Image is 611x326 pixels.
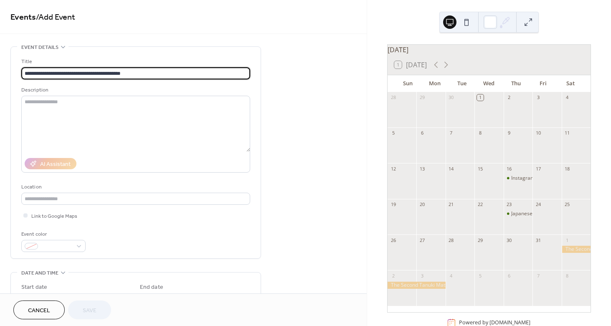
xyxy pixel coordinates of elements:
div: 3 [535,94,541,101]
div: 9 [506,130,512,136]
div: Wed [475,75,502,92]
div: 5 [477,273,483,279]
span: Cancel [28,306,50,315]
div: 6 [419,130,425,136]
div: 2 [390,273,396,279]
div: 15 [477,166,483,172]
div: 29 [477,237,483,243]
div: Sat [557,75,584,92]
div: Event color [21,230,84,239]
div: 16 [506,166,512,172]
div: Title [21,57,248,66]
div: 28 [390,94,396,101]
div: 3 [419,273,425,279]
div: The Second Tanuki Matsuri（第二回タヌキ祭り） [562,246,591,253]
div: 13 [419,166,425,172]
div: Thu [502,75,530,92]
div: 20 [419,201,425,208]
div: Tue [449,75,476,92]
div: 30 [448,94,454,101]
div: 29 [419,94,425,101]
div: 23 [506,201,512,208]
span: / Add Event [36,9,75,25]
div: 1 [564,237,570,243]
div: 26 [390,237,396,243]
div: Japanese-Chinese Cuisine: Imperialism, Nostalgia and Cultural Heritage [504,210,532,217]
div: 24 [535,201,541,208]
div: 5 [390,130,396,136]
span: Date and time [21,269,58,278]
span: Link to Google Maps [31,212,77,221]
div: [DATE] [388,45,591,55]
div: 17 [535,166,541,172]
div: 12 [390,166,396,172]
div: 8 [564,273,570,279]
div: 7 [448,130,454,136]
div: End date [140,283,163,292]
div: Location [21,183,248,191]
div: 4 [448,273,454,279]
div: 7 [535,273,541,279]
div: Fri [530,75,557,92]
div: 11 [564,130,570,136]
div: 14 [448,166,454,172]
div: 22 [477,201,483,208]
div: Description [21,86,248,94]
div: 2 [506,94,512,101]
div: Sun [394,75,421,92]
button: Cancel [13,301,65,319]
span: Event details [21,43,58,52]
div: 31 [535,237,541,243]
div: The Second Tanuki Matsuri（第二回タヌキ祭り） [388,282,446,289]
div: 27 [419,237,425,243]
div: Start date [21,283,47,292]
div: 18 [564,166,570,172]
div: 30 [506,237,512,243]
div: Instagramming the Countryside: Social media and demographic change in rural Japan [504,175,532,182]
div: 10 [535,130,541,136]
div: 1 [477,94,483,101]
a: Events [10,9,36,25]
div: 4 [564,94,570,101]
div: 8 [477,130,483,136]
div: 21 [448,201,454,208]
div: 25 [564,201,570,208]
div: Mon [421,75,449,92]
div: 19 [390,201,396,208]
div: 28 [448,237,454,243]
div: 6 [506,273,512,279]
